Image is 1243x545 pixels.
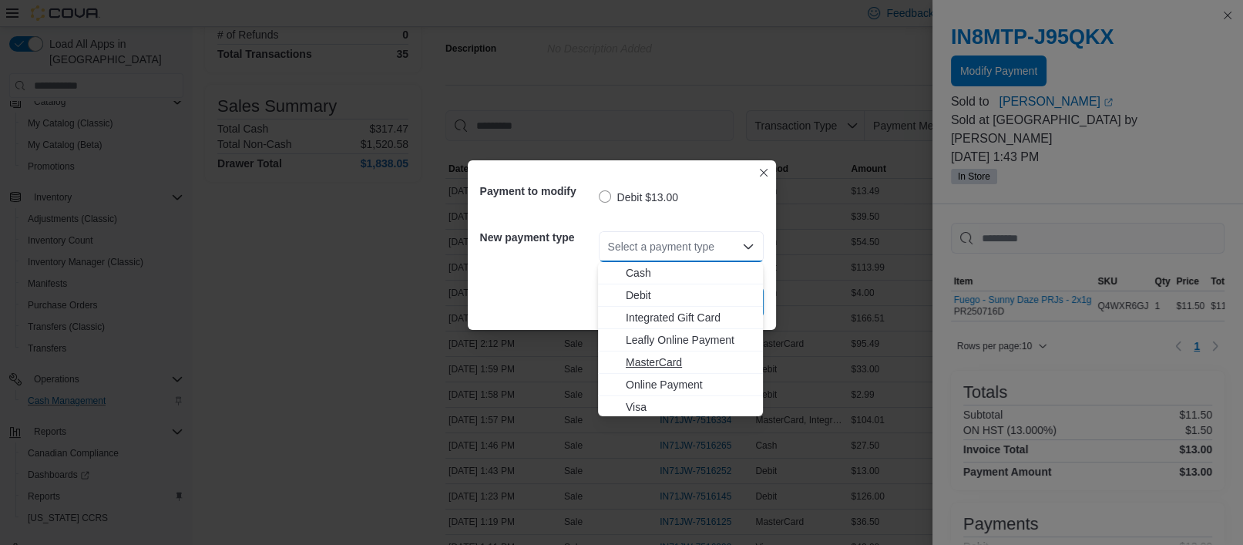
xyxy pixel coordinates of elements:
h5: Payment to modify [480,176,596,207]
span: Visa [626,399,754,415]
button: Integrated Gift Card [598,307,763,329]
span: Cash [626,265,754,281]
button: Online Payment [598,374,763,396]
button: Closes this modal window [754,163,773,182]
span: Online Payment [626,377,754,392]
button: MasterCard [598,352,763,374]
button: Leafly Online Payment [598,329,763,352]
div: Choose from the following options [598,262,763,419]
span: MasterCard [626,355,754,370]
span: Leafly Online Payment [626,332,754,348]
h5: New payment type [480,222,596,253]
span: Debit [626,288,754,303]
button: Visa [598,396,763,419]
input: Accessible screen reader label [608,237,610,256]
button: Debit [598,284,763,307]
label: Debit $13.00 [599,188,678,207]
button: Close list of options [742,241,754,253]
button: Cash [598,262,763,284]
span: Integrated Gift Card [626,310,754,325]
